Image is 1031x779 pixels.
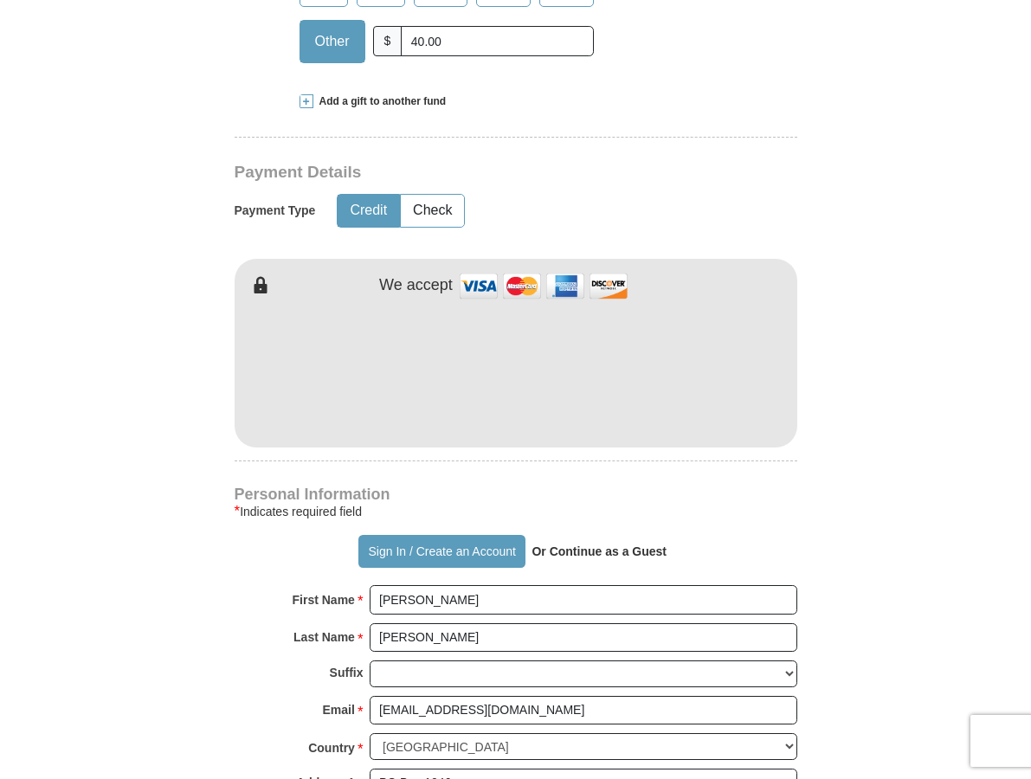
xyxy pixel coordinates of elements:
[323,698,355,722] strong: Email
[401,195,464,227] button: Check
[358,535,525,568] button: Sign In / Create an Account
[457,267,630,305] img: credit cards accepted
[293,588,355,612] strong: First Name
[532,544,667,558] strong: Or Continue as a Guest
[338,195,399,227] button: Credit
[401,26,593,56] input: Other Amount
[235,203,316,218] h5: Payment Type
[235,163,676,183] h3: Payment Details
[306,29,358,55] span: Other
[313,94,447,109] span: Add a gift to another fund
[235,487,797,501] h4: Personal Information
[379,276,453,295] h4: We accept
[330,660,364,685] strong: Suffix
[373,26,403,56] span: $
[235,501,797,522] div: Indicates required field
[308,736,355,760] strong: Country
[293,625,355,649] strong: Last Name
